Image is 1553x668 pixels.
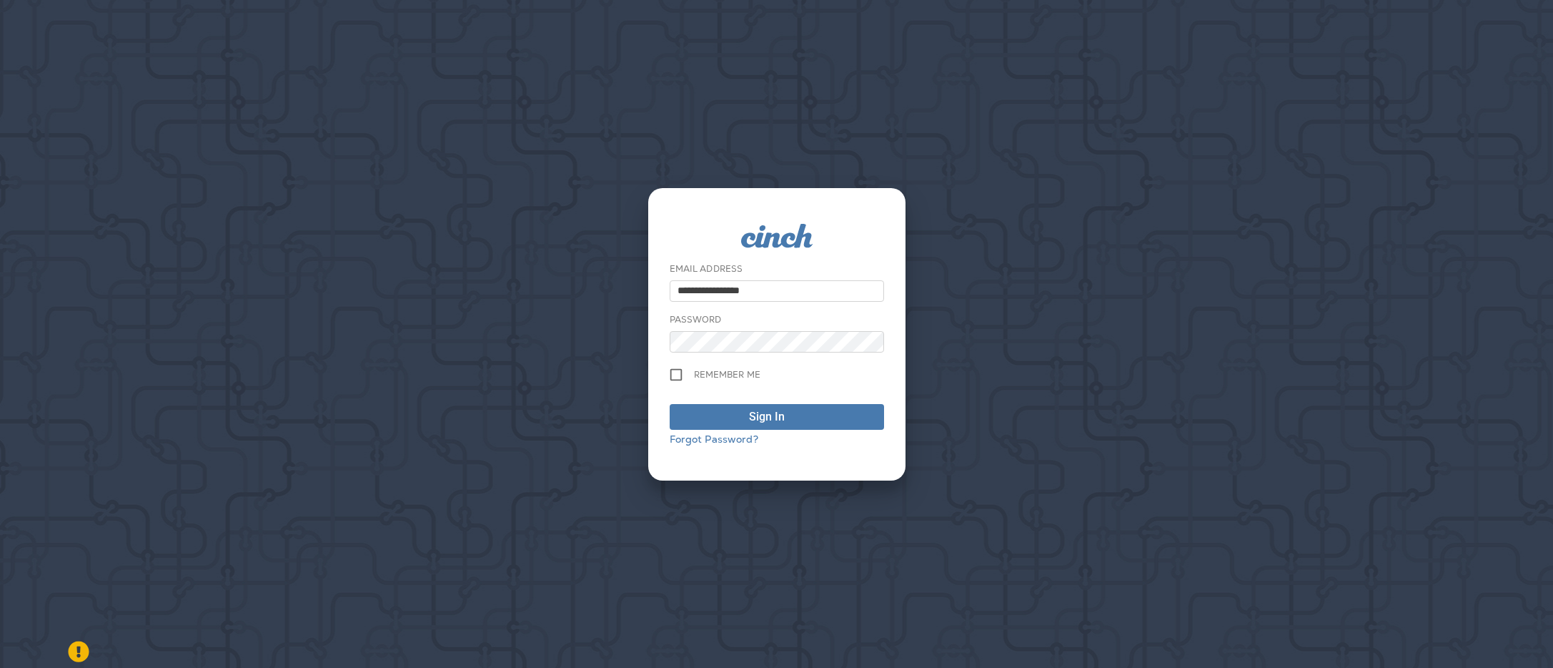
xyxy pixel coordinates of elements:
div: Sign In [749,408,785,426]
a: Forgot Password? [670,433,758,446]
label: Password [670,314,722,325]
span: Remember me [694,369,761,380]
label: Email Address [670,263,743,275]
button: Sign In [670,404,884,430]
